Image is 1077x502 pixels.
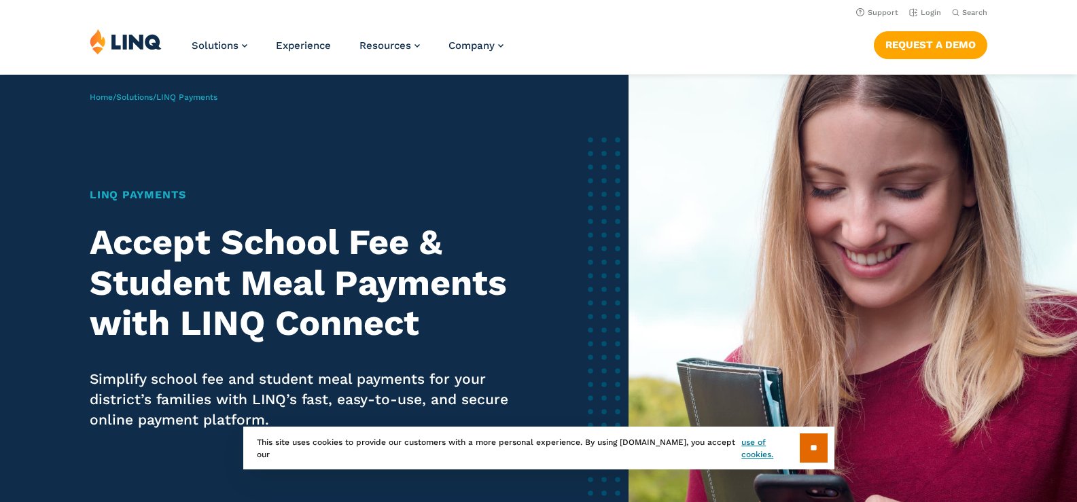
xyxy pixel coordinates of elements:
img: LINQ | K‑12 Software [90,29,162,54]
h1: LINQ Payments [90,187,514,203]
span: LINQ Payments [156,92,217,102]
span: / / [90,92,217,102]
span: Resources [359,39,411,52]
a: Company [448,39,504,52]
a: Login [909,8,941,17]
h2: Accept School Fee & Student Meal Payments with LINQ Connect [90,222,514,344]
button: Open Search Bar [952,7,987,18]
div: This site uses cookies to provide our customers with a more personal experience. By using [DOMAIN... [243,427,834,469]
span: Solutions [192,39,239,52]
nav: Primary Navigation [192,29,504,73]
a: Solutions [116,92,153,102]
a: use of cookies. [741,436,799,461]
a: Experience [276,39,331,52]
a: Solutions [192,39,247,52]
a: Support [856,8,898,17]
span: Search [962,8,987,17]
p: Simplify school fee and student meal payments for your district’s families with LINQ’s fast, easy... [90,369,514,430]
a: Request a Demo [874,31,987,58]
a: Home [90,92,113,102]
nav: Button Navigation [874,29,987,58]
a: Resources [359,39,420,52]
span: Company [448,39,495,52]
